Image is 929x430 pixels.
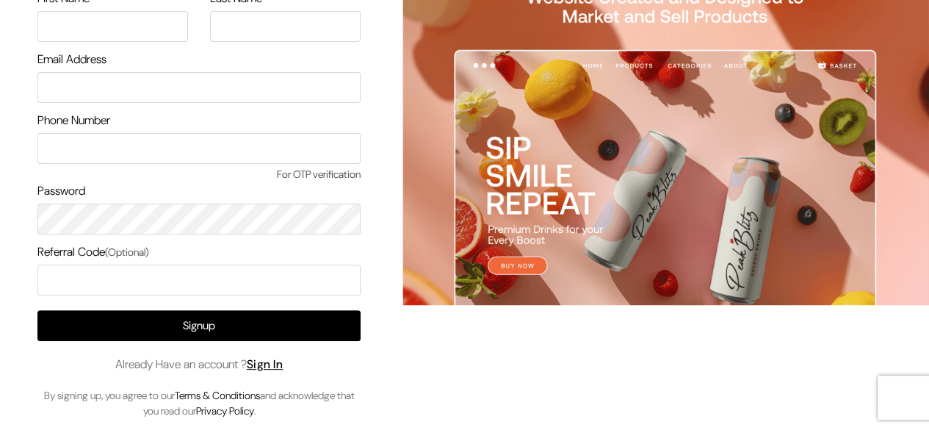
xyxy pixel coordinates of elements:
[105,246,149,259] span: (Optional)
[247,356,283,372] a: Sign In
[37,112,110,129] label: Phone Number
[175,389,260,402] a: Terms & Conditions
[196,404,254,418] a: Privacy Policy
[37,388,361,419] p: By signing up, you agree to our and acknowledge that you read our .
[37,167,361,182] span: For OTP verification
[37,310,361,341] button: Signup
[37,51,106,68] label: Email Address
[37,243,149,261] label: Referral Code
[115,356,283,373] span: Already Have an account ?
[37,182,85,200] label: Password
